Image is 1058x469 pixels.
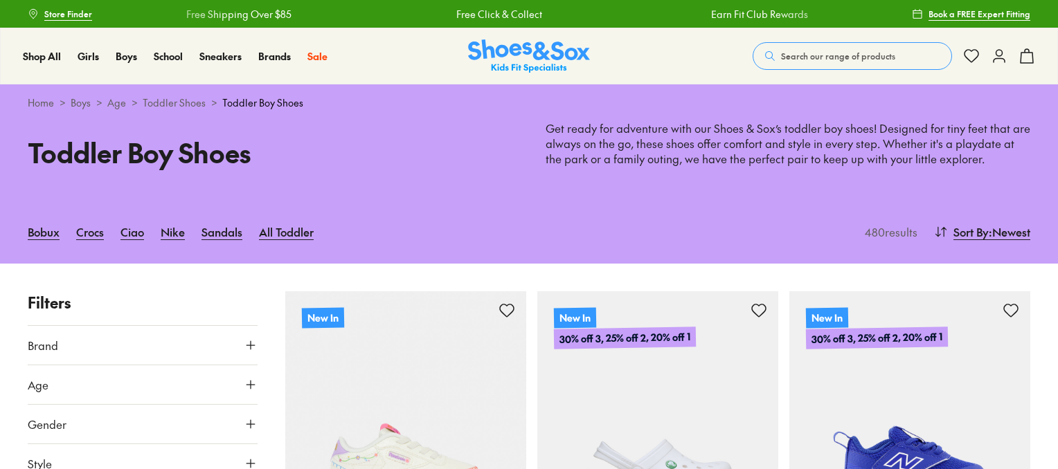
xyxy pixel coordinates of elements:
span: Toddler Boy Shoes [222,95,303,110]
h1: Toddler Boy Shoes [28,133,512,172]
span: Girls [78,49,99,63]
button: Brand [28,326,258,365]
span: Age [28,376,48,393]
a: Toddler Shoes [143,95,206,110]
span: Shop All [23,49,61,63]
img: SNS_Logo_Responsive.svg [468,39,590,73]
p: New In [302,307,344,328]
a: Book a FREE Expert Fitting [912,1,1030,26]
a: Girls [78,49,99,64]
a: Earn Fit Club Rewards [710,7,807,21]
a: Boys [116,49,137,64]
button: Gender [28,405,258,443]
p: New In [554,307,596,328]
div: > > > > [28,95,1030,110]
a: Shoes & Sox [468,39,590,73]
a: Sale [307,49,328,64]
button: Age [28,365,258,404]
a: Shop All [23,49,61,64]
span: Sale [307,49,328,63]
span: Store Finder [44,8,92,20]
a: Sneakers [199,49,242,64]
span: Brand [28,337,58,353]
span: School [154,49,183,63]
a: Crocs [76,217,104,247]
span: Gender [28,416,66,432]
a: Free Click & Collect [456,7,541,21]
a: School [154,49,183,64]
p: New In [806,307,848,328]
span: Sneakers [199,49,242,63]
a: All Toddler [259,217,314,247]
a: Age [107,95,126,110]
a: Brands [258,49,291,64]
span: : Newest [989,223,1030,240]
p: 30% off 3, 25% off 2, 20% off 1 [554,327,696,349]
button: Sort By:Newest [934,217,1030,247]
p: Filters [28,291,258,314]
a: Boys [71,95,91,110]
a: Bobux [28,217,60,247]
button: Search our range of products [753,42,952,70]
p: 30% off 3, 25% off 2, 20% off 1 [806,327,948,349]
p: Get ready for adventure with our Shoes & Sox’s toddler boy shoes! Designed for tiny feet that are... [546,121,1030,167]
a: Sandals [201,217,242,247]
span: Search our range of products [781,50,895,62]
a: Ciao [120,217,144,247]
a: Nike [161,217,185,247]
span: Book a FREE Expert Fitting [929,8,1030,20]
p: 480 results [859,223,917,240]
span: Boys [116,49,137,63]
a: Free Shipping Over $85 [186,7,291,21]
span: Sort By [953,223,989,240]
a: Store Finder [28,1,92,26]
span: Brands [258,49,291,63]
a: Home [28,95,54,110]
